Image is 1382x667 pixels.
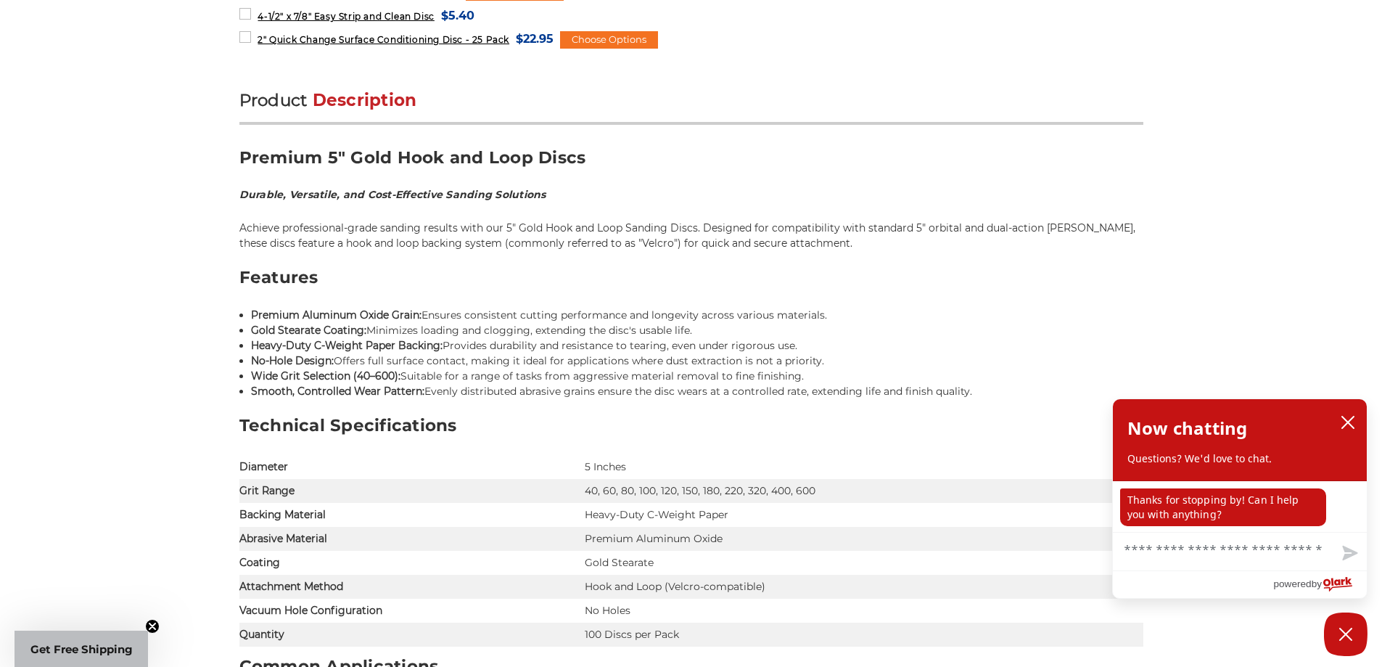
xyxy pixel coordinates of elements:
h2: Now chatting [1127,414,1247,443]
strong: Abrasive Material [239,532,327,545]
button: Close Chatbox [1324,613,1367,656]
td: Hook and Loop (Velcro-compatible) [585,575,1143,599]
strong: Quantity [239,628,284,641]
span: by [1312,575,1322,593]
strong: Heavy-Duty C-Weight Paper Backing: [251,339,443,352]
strong: Smooth, Controlled Wear Pattern: [251,385,424,398]
strong: Backing Material [239,508,326,521]
strong: Attachment Method [239,580,343,593]
p: Questions? We'd love to chat. [1127,451,1352,466]
strong: Vacuum Hole Configuration [239,604,382,617]
button: close chatbox [1336,412,1360,433]
div: chat [1113,481,1367,532]
td: No Holes [585,599,1143,623]
span: 4-1/2" x 7/8" Easy Strip and Clean Disc [258,11,434,22]
div: Choose Options [560,31,658,49]
a: Powered by Olark [1273,571,1367,598]
td: 100 Discs per Pack [585,623,1143,647]
td: 5 Inches [585,455,1143,479]
td: Gold Stearate [585,551,1143,575]
td: Heavy-Duty C-Weight Paper [585,503,1143,527]
li: Suitable for a range of tasks from aggressive material removal to fine finishing. [251,369,1143,384]
p: Thanks for stopping by! Can I help you with anything? [1120,488,1326,526]
td: Premium Aluminum Oxide [585,527,1143,551]
strong: Wide Grit Selection (40–600): [251,369,400,382]
div: Get Free ShippingClose teaser [15,631,148,667]
li: Ensures consistent cutting performance and longevity across various materials. [251,308,1143,323]
span: Description [313,90,417,110]
h3: Technical Specifications [239,414,1143,447]
button: Close teaser [145,619,160,634]
strong: Diameter [239,460,288,473]
span: $5.40 [441,6,474,25]
li: Provides durability and resistance to tearing, even under rigorous use. [251,338,1143,353]
div: olark chatbox [1112,398,1367,599]
strong: Gold Stearate Coating: [251,324,366,337]
span: powered [1273,575,1311,593]
span: Product [239,90,308,110]
span: Get Free Shipping [30,642,133,656]
strong: No-Hole Design: [251,354,334,367]
span: 2" Quick Change Surface Conditioning Disc - 25 Pack [258,34,509,45]
td: 40, 60, 80, 100, 120, 150, 180, 220, 320, 400, 600 [585,479,1143,503]
li: Evenly distributed abrasive grains ensure the disc wears at a controlled rate, extending life and... [251,384,1143,399]
span: $22.95 [516,29,554,49]
h2: Premium 5" Gold Hook and Loop Discs [239,147,1143,179]
li: Offers full surface contact, making it ideal for applications where dust extraction is not a prio... [251,353,1143,369]
strong: Grit Range [239,484,295,497]
strong: Coating [239,556,280,569]
li: Minimizes loading and clogging, extending the disc's usable life. [251,323,1143,338]
button: Send message [1330,537,1367,570]
p: Achieve professional-grade sanding results with our 5" Gold Hook and Loop Sanding Discs. Designed... [239,221,1143,251]
h4: Durable, Versatile, and Cost-Effective Sanding Solutions [239,187,1143,202]
strong: Premium Aluminum Oxide Grain: [251,308,421,322]
h3: Features [239,266,1143,299]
